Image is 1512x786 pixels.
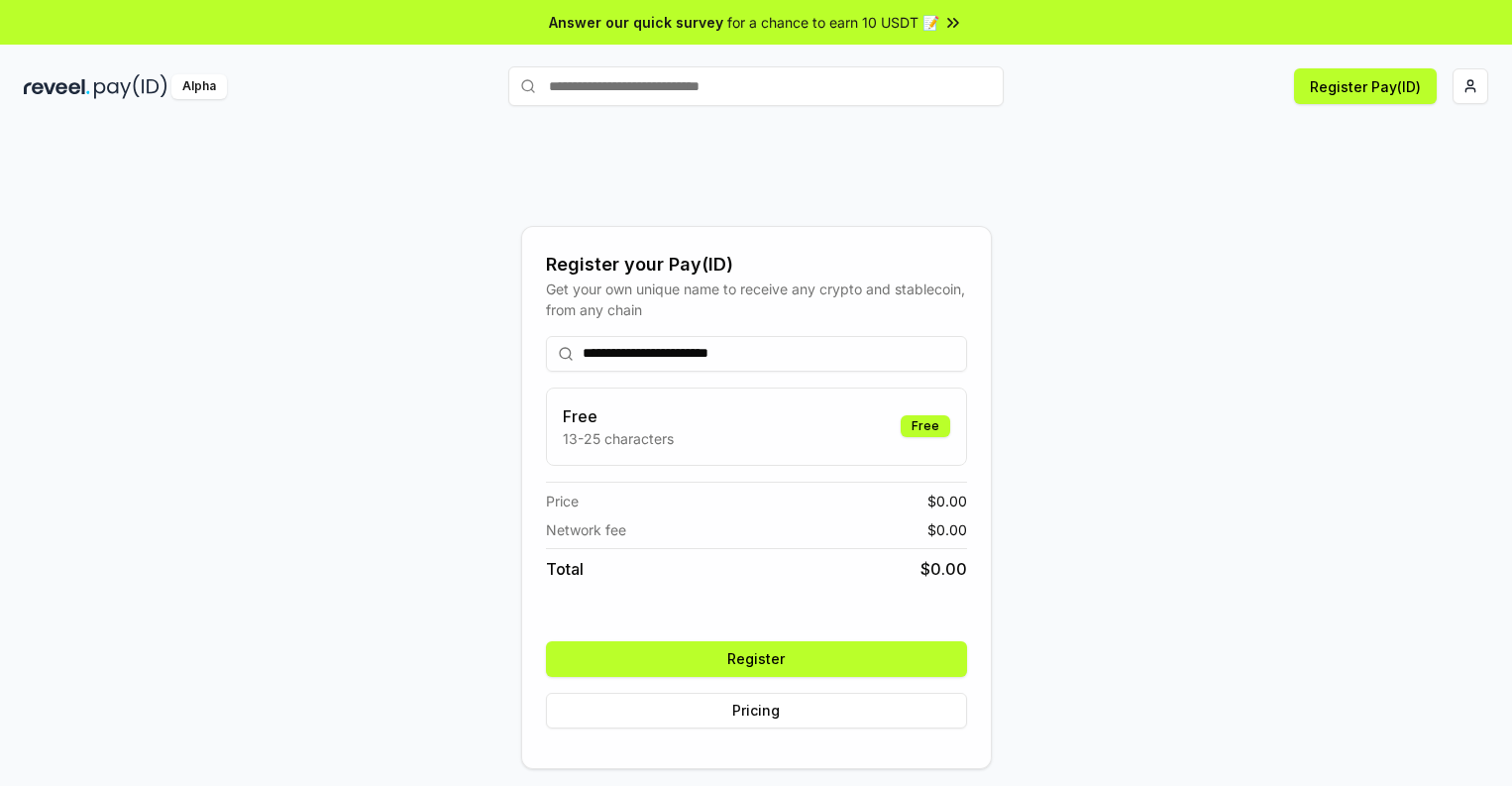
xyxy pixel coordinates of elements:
[927,519,967,540] span: $ 0.00
[563,404,674,428] h3: Free
[546,641,967,677] button: Register
[901,415,950,437] div: Free
[546,491,579,511] span: Price
[546,693,967,729] button: Pricing
[1294,68,1437,104] button: Register Pay(ID)
[94,74,167,99] img: pay_id
[546,557,584,581] span: Total
[563,428,674,449] p: 13-25 characters
[546,279,967,320] div: Get your own unique name to receive any crypto and stablecoin, from any chain
[549,12,723,33] span: Answer our quick survey
[920,557,967,581] span: $ 0.00
[927,491,967,511] span: $ 0.00
[546,251,967,279] div: Register your Pay(ID)
[24,74,90,99] img: reveel_dark
[727,12,939,33] span: for a chance to earn 10 USDT 📝
[546,519,626,540] span: Network fee
[171,74,227,99] div: Alpha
